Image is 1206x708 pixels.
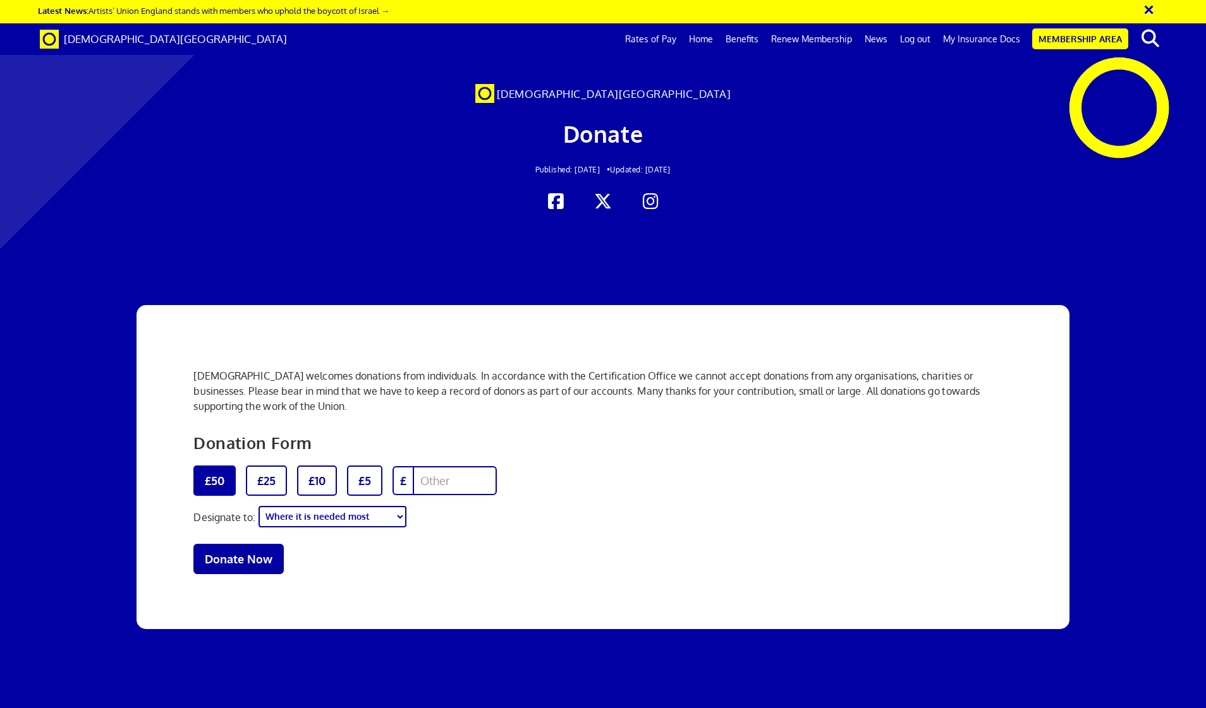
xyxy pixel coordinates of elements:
a: Brand [DEMOGRAPHIC_DATA][GEOGRAPHIC_DATA] [30,23,296,55]
span: Published: [DATE] • [535,165,611,174]
label: £5 [347,465,382,496]
span: [DEMOGRAPHIC_DATA][GEOGRAPHIC_DATA] [64,32,287,45]
strong: Latest News: [38,5,88,16]
input: Amount (rounded to the nearest pound) [413,466,497,495]
label: £10 [297,465,337,496]
a: Rates of Pay [619,23,683,55]
a: Renew Membership [765,23,858,55]
label: £50 [193,465,236,496]
label: Designate to: [193,510,255,525]
button: search [1131,25,1169,52]
a: Benefits [719,23,765,55]
span: [DEMOGRAPHIC_DATA][GEOGRAPHIC_DATA] [497,87,731,100]
span: £ [393,466,413,495]
span: Donate [563,119,643,148]
h2: Updated: [DATE] [231,165,975,174]
h1: Donation Form [193,429,312,456]
a: Latest News:Artists’ Union England stands with members who uphold the boycott of Israel → [38,5,389,16]
label: £25 [246,465,287,496]
a: News [858,23,894,55]
a: My Insurance Docs [937,23,1026,55]
p: [DEMOGRAPHIC_DATA] welcomes donations from individuals. In accordance with the Certification Offi... [193,368,1012,414]
a: Membership Area [1032,28,1128,49]
a: Home [683,23,719,55]
button: Donate Now [193,544,284,574]
a: Log out [894,23,937,55]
